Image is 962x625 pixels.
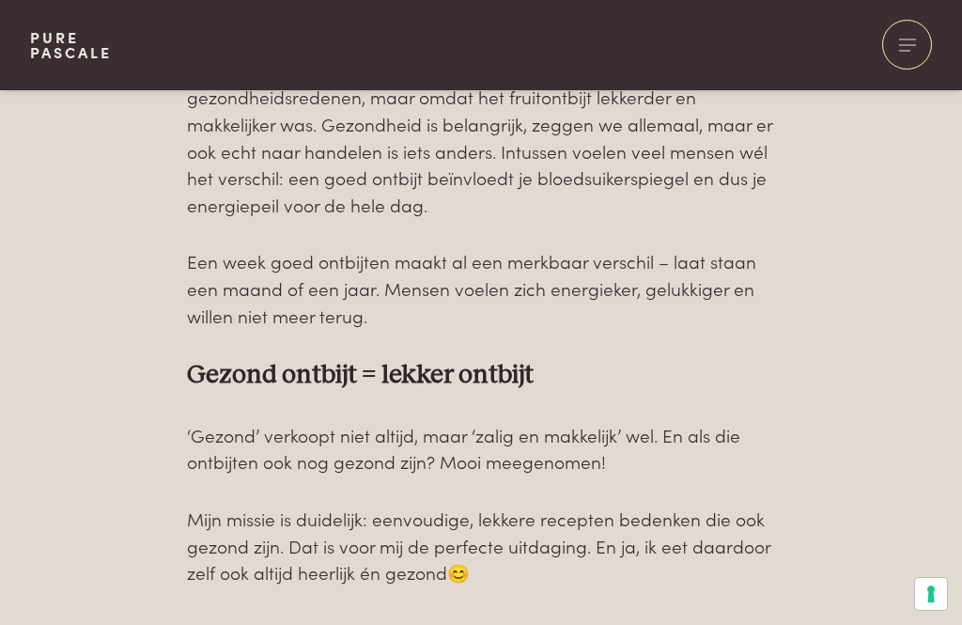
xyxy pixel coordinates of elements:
[915,578,947,610] button: Uw voorkeuren voor toestemming voor trackingtechnologieën
[187,422,775,476] p: ‘Gezond’ verkoopt niet altijd, maar ‘zalig en makkelijk’ wel. En als die ontbijten ook nog gezond...
[187,248,775,329] p: Een week goed ontbijten maakt al een merkbaar verschil – laat staan een maand of een jaar. Mensen...
[447,559,470,585] span: 😊
[187,362,534,388] b: Gezond ontbijt = lekker ontbijt
[30,30,112,60] a: PurePascale
[187,506,775,586] p: Mijn missie is duidelijk: eenvoudige, lekkere recepten bedenken die ook gezond zijn. Dat is voor ...
[187,56,775,218] p: Wat opvallend is: de meesten stapten niet over om gezondheidsredenen, maar omdat het fruitontbijt...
